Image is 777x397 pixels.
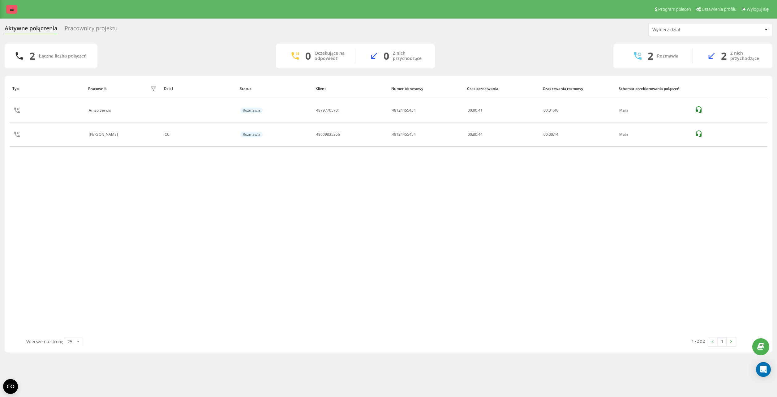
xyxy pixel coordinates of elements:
div: 48124455454 [392,132,416,137]
div: Amso Serwis [89,108,113,113]
a: 1 [717,337,727,346]
span: 01 [549,108,553,113]
div: CC [165,132,234,137]
div: Schemat przekierowania połączeń [619,87,689,91]
div: Wybierz dział [652,27,726,32]
div: 48609035356 [316,132,340,137]
span: 14 [554,132,558,137]
div: Open Intercom Messenger [756,362,771,377]
div: 00:00:41 [468,108,537,113]
div: Dział [164,87,234,91]
div: : : [543,132,558,137]
div: Czas oczekiwania [467,87,537,91]
div: 48124455454 [392,108,416,113]
div: Łączna liczba połączeń [39,53,86,59]
div: Z nich przychodzące [730,51,763,61]
div: Aktywne połączenia [5,25,57,35]
div: 2 [29,50,35,62]
div: Numer biznesowy [391,87,461,91]
div: Rozmawia [657,53,678,59]
div: 2 [648,50,653,62]
div: Klient [316,87,385,91]
span: Program poleceń [658,7,691,12]
div: 00:00:44 [468,132,537,137]
span: 46 [554,108,558,113]
div: Main [619,108,688,113]
div: Pracownicy projektu [65,25,118,35]
div: 2 [721,50,727,62]
span: 00 [543,108,548,113]
div: Main [619,132,688,137]
div: [PERSON_NAME] [89,132,119,137]
div: Rozmawia [240,132,263,137]
div: 25 [67,339,72,345]
div: Status [240,87,310,91]
div: Oczekujące na odpowiedź [315,51,346,61]
div: Typ [12,87,82,91]
span: Wiersze na stronę [26,339,63,344]
div: Pracownik [88,87,107,91]
div: 0 [384,50,389,62]
div: : : [543,108,558,113]
div: Z nich przychodzące [393,51,426,61]
span: 00 [543,132,548,137]
div: 48797705701 [316,108,340,113]
div: Rozmawia [240,108,263,113]
div: 1 - 2 z 2 [692,338,705,344]
span: 00 [549,132,553,137]
span: Wyloguj się [747,7,769,12]
span: Ustawienia profilu [702,7,736,12]
div: 0 [305,50,311,62]
div: Czas trwania rozmowy [543,87,613,91]
button: Open CMP widget [3,379,18,394]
